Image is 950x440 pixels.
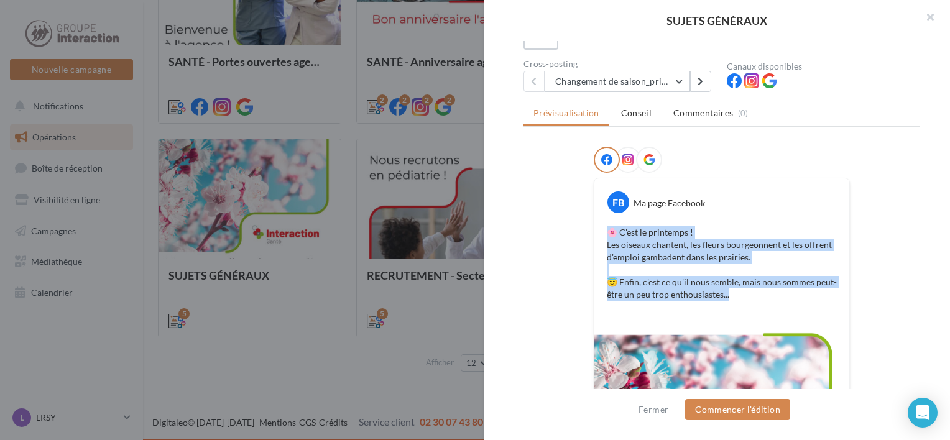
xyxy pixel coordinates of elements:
span: Conseil [621,108,652,118]
div: Ma page Facebook [634,197,705,209]
button: Fermer [634,402,673,417]
button: Changement de saison_printemps [545,71,690,92]
div: SUJETS GÉNÉRAUX [504,15,930,26]
p: 🌸 C'est le printemps ! Les oiseaux chantent, les fleurs bourgeonnent et les offrent d'emploi gamb... [607,226,837,301]
span: Commentaires [673,107,733,119]
div: Canaux disponibles [727,62,920,71]
div: Cross-posting [523,60,717,68]
div: FB [607,191,629,213]
button: Commencer l'édition [685,399,790,420]
span: (0) [738,108,749,118]
div: Open Intercom Messenger [908,398,938,428]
